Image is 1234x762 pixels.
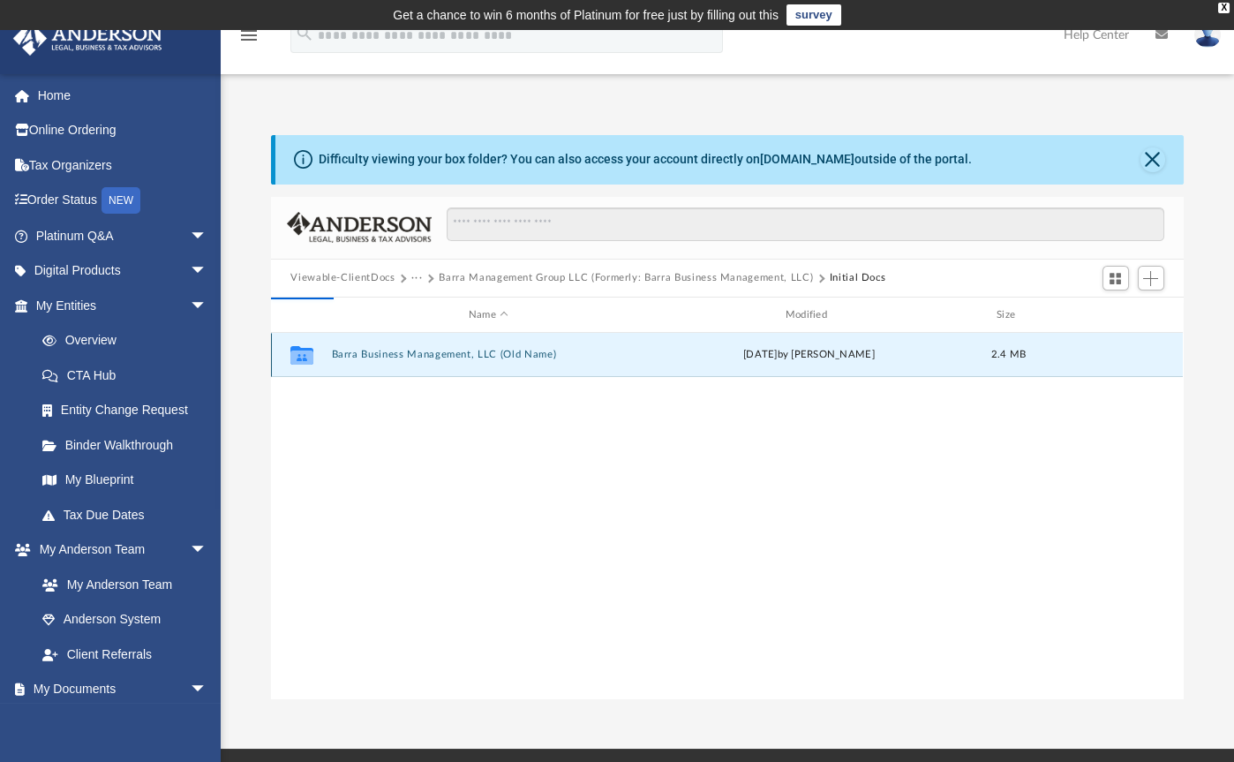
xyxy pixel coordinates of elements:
button: Switch to Grid View [1102,266,1129,290]
a: My Anderson Teamarrow_drop_down [12,532,225,568]
div: Modified [652,307,966,323]
a: Tax Organizers [12,147,234,183]
button: Initial Docs [830,270,886,286]
img: User Pic [1194,22,1221,48]
span: arrow_drop_down [190,532,225,569]
a: CTA Hub [25,358,234,393]
a: Anderson System [25,602,225,638]
div: [DATE] by [PERSON_NAME] [652,348,966,364]
a: Client Referrals [25,637,225,672]
div: grid [271,333,1183,699]
i: menu [238,25,260,46]
span: arrow_drop_down [190,253,225,290]
button: Viewable-ClientDocs [290,270,395,286]
div: NEW [102,187,140,214]
a: Binder Walkthrough [25,427,234,463]
a: Platinum Q&Aarrow_drop_down [12,218,234,253]
a: survey [786,4,841,26]
a: Tax Due Dates [25,497,234,532]
a: My Documentsarrow_drop_down [12,672,225,707]
a: My Blueprint [25,463,225,498]
a: Order StatusNEW [12,183,234,219]
a: Digital Productsarrow_drop_down [12,253,234,289]
i: search [295,24,314,43]
span: 2.4 MB [991,351,1027,360]
div: Get a chance to win 6 months of Platinum for free just by filling out this [393,4,779,26]
button: Close [1140,147,1165,172]
a: My Anderson Team [25,567,216,602]
div: Name [331,307,644,323]
a: menu [238,34,260,46]
div: Size [974,307,1044,323]
button: ··· [411,270,423,286]
span: arrow_drop_down [190,288,225,324]
a: My Entitiesarrow_drop_down [12,288,234,323]
a: Online Ordering [12,113,234,148]
button: Barra Management Group LLC (Formerly: Barra Business Management, LLC) [439,270,813,286]
div: Difficulty viewing your box folder? You can also access your account directly on outside of the p... [319,150,972,169]
a: Entity Change Request [25,393,234,428]
div: id [279,307,323,323]
a: [DOMAIN_NAME] [760,152,854,166]
span: arrow_drop_down [190,672,225,708]
div: id [1052,307,1176,323]
a: Home [12,78,234,113]
a: Overview [25,323,234,358]
div: close [1218,3,1230,13]
span: arrow_drop_down [190,218,225,254]
img: Anderson Advisors Platinum Portal [8,21,168,56]
button: Add [1138,266,1164,290]
input: Search files and folders [447,207,1164,241]
button: Barra Business Management, LLC (Old Name) [332,350,645,361]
